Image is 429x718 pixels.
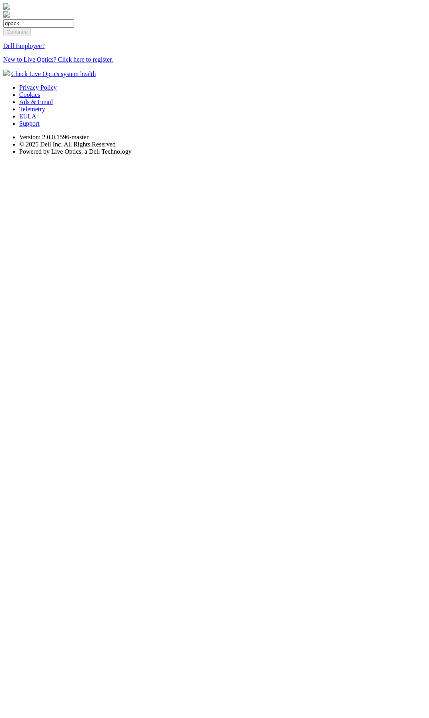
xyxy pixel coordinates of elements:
a: Check Live Optics system health [11,70,96,77]
img: liveoptics-word.svg [3,11,10,18]
img: status-check-icon.svg [3,70,10,76]
a: EULA [19,113,36,120]
a: Cookies [19,91,40,98]
img: liveoptics-logo.svg [3,3,10,10]
li: Version: 2.0.0.1596-master [19,134,426,141]
li: Powered by Live Optics, a Dell Technology [19,148,426,155]
a: Ads & Email [19,98,53,105]
a: New to Live Optics? Click here to register. [3,56,113,63]
a: Privacy Policy [19,84,57,91]
a: Dell Employee? [3,42,45,49]
input: email@address.com [3,19,74,28]
li: © 2025 Dell Inc. All Rights Reserved [19,141,426,148]
input: Continue [3,28,31,36]
a: Support [19,120,40,127]
a: Telemetry [19,106,45,112]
